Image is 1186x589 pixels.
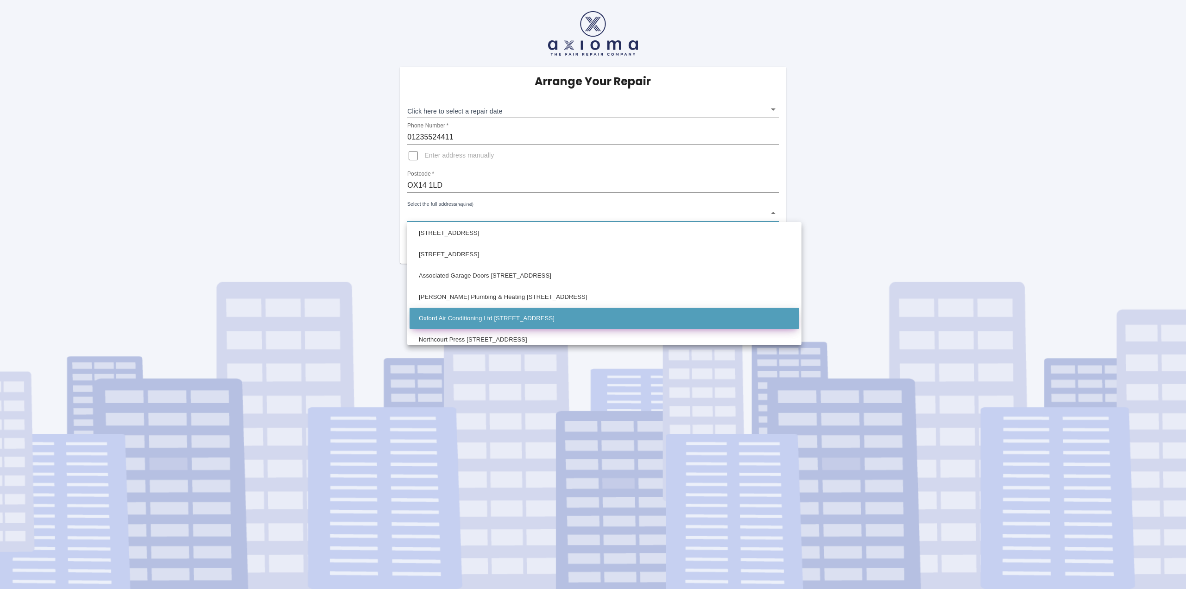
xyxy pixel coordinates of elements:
[410,265,799,286] li: Associated Garage Doors [STREET_ADDRESS]
[410,286,799,308] li: [PERSON_NAME] Plumbing & Heating [STREET_ADDRESS]
[410,329,799,350] li: Northcourt Press [STREET_ADDRESS]
[410,222,799,244] li: [STREET_ADDRESS]
[410,244,799,265] li: [STREET_ADDRESS]
[410,308,799,329] li: Oxford Air Conditioning Ltd [STREET_ADDRESS]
